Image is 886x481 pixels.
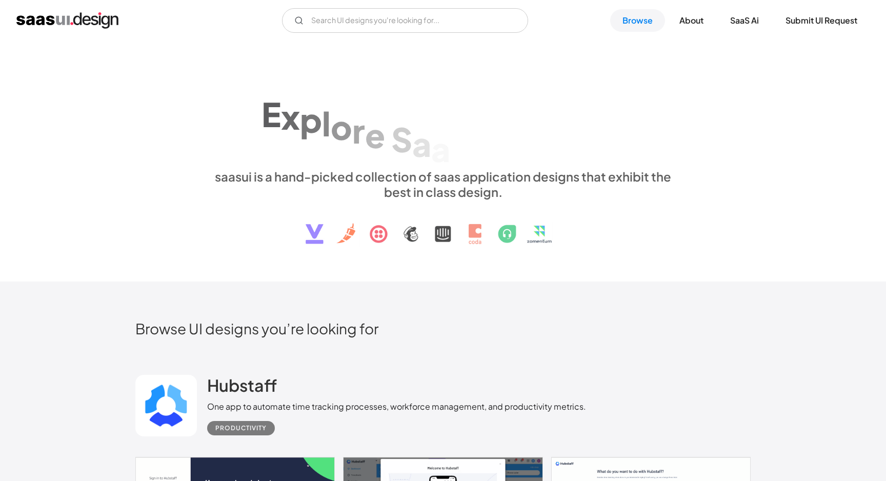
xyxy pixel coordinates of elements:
[365,115,385,155] div: e
[282,8,528,33] input: Search UI designs you're looking for...
[261,94,281,134] div: E
[207,169,679,199] div: saasui is a hand-picked collection of saas application designs that exhibit the best in class des...
[288,199,598,253] img: text, icon, saas logo
[207,375,277,400] a: Hubstaff
[431,129,450,169] div: a
[412,124,431,164] div: a
[282,8,528,33] form: Email Form
[300,100,322,139] div: p
[135,319,751,337] h2: Browse UI designs you’re looking for
[391,119,412,159] div: S
[207,79,679,158] h1: Explore SaaS UI design patterns & interactions.
[215,422,267,434] div: Productivity
[331,107,352,147] div: o
[207,375,277,395] h2: Hubstaff
[610,9,665,32] a: Browse
[281,97,300,136] div: x
[667,9,716,32] a: About
[16,12,118,29] a: home
[773,9,870,32] a: Submit UI Request
[352,111,365,151] div: r
[322,104,331,143] div: l
[718,9,771,32] a: SaaS Ai
[207,400,586,413] div: One app to automate time tracking processes, workforce management, and productivity metrics.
